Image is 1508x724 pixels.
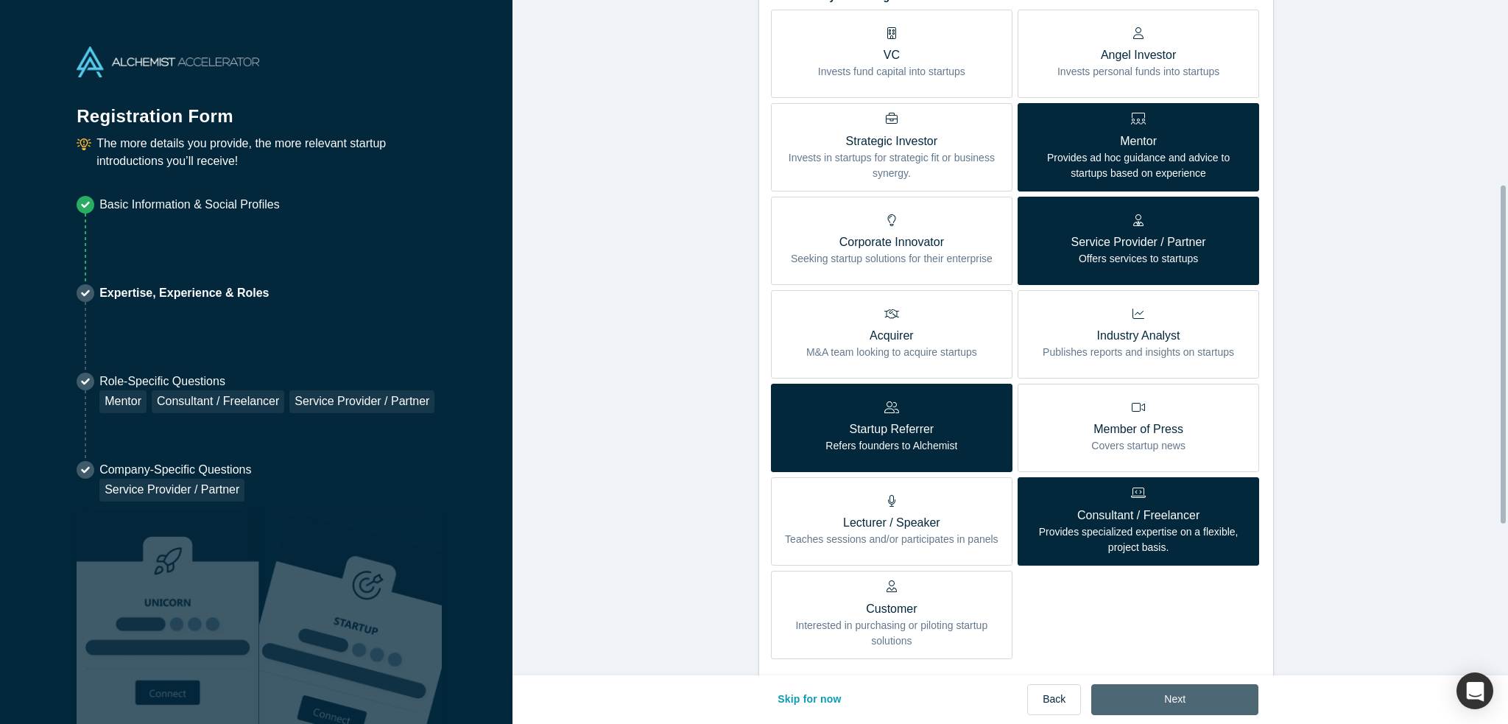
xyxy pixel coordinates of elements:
[1091,438,1185,454] p: Covers startup news
[77,46,259,77] img: Alchemist Accelerator Logo
[99,284,269,302] p: Expertise, Experience & Roles
[1057,46,1219,64] p: Angel Investor
[782,600,1001,618] p: Customer
[762,684,857,715] button: Skip for now
[99,390,147,413] div: Mentor
[289,390,434,413] div: Service Provider / Partner
[152,390,284,413] div: Consultant / Freelancer
[785,532,998,547] p: Teaches sessions and/or participates in panels
[1029,150,1248,181] p: Provides ad hoc guidance and advice to startups based on experience
[1091,684,1258,715] button: Next
[782,618,1001,649] p: Interested in purchasing or piloting startup solutions
[1043,345,1234,360] p: Publishes reports and insights on startups
[1029,524,1248,555] p: Provides specialized expertise on a flexible, project basis.
[99,479,244,502] div: Service Provider / Partner
[1091,421,1185,438] p: Member of Press
[1071,251,1205,267] p: Offers services to startups
[771,669,1261,690] label: Are you interested in co-founder opportunities to start/join a new startup?
[806,327,977,345] p: Acquirer
[1027,684,1081,715] button: Back
[99,196,280,214] p: Basic Information & Social Profiles
[1043,327,1234,345] p: Industry Analyst
[818,64,965,80] p: Invests fund capital into startups
[1029,507,1248,524] p: Consultant / Freelancer
[782,150,1001,181] p: Invests in startups for strategic fit or business synergy.
[806,345,977,360] p: M&A team looking to acquire startups
[791,233,993,251] p: Corporate Innovator
[1029,133,1248,150] p: Mentor
[99,373,434,390] p: Role-Specific Questions
[825,421,957,438] p: Startup Referrer
[96,135,436,170] p: The more details you provide, the more relevant startup introductions you’ll receive!
[825,438,957,454] p: Refers founders to Alchemist
[1071,233,1205,251] p: Service Provider / Partner
[99,461,251,479] p: Company-Specific Questions
[785,514,998,532] p: Lecturer / Speaker
[1057,64,1219,80] p: Invests personal funds into startups
[791,251,993,267] p: Seeking startup solutions for their enterprise
[782,133,1001,150] p: Strategic Investor
[818,46,965,64] p: VC
[77,88,436,130] h1: Registration Form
